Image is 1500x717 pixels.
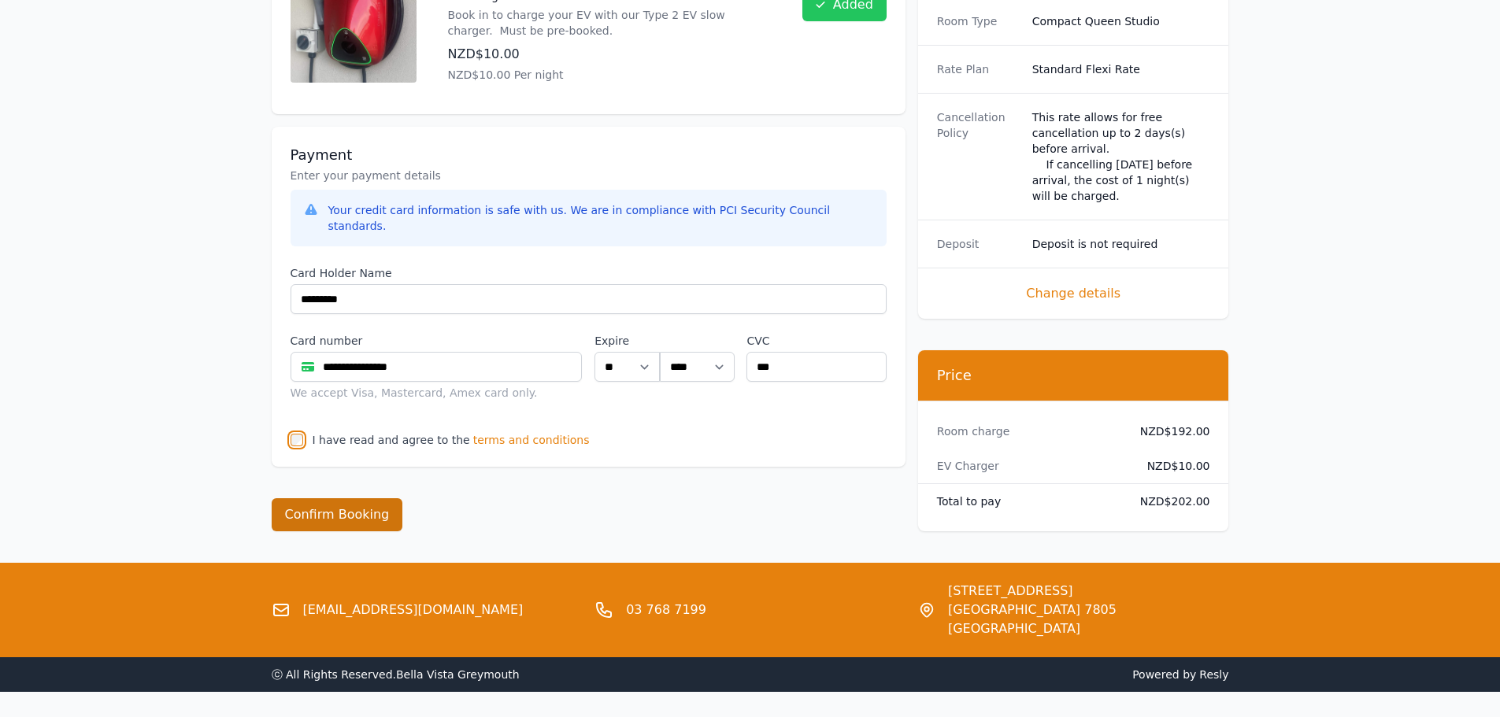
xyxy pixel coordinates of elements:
span: Change details [937,284,1210,303]
dd: NZD$192.00 [1128,423,1210,439]
span: Powered by [757,667,1229,682]
dt: Room charge [937,423,1115,439]
dd: Standard Flexi Rate [1032,61,1210,77]
p: NZD$10.00 Per night [448,67,771,83]
label: I have read and agree to the [313,434,470,446]
dd: NZD$202.00 [1128,493,1210,509]
div: This rate allows for free cancellation up to 2 days(s) before arrival. If cancelling [DATE] befor... [1032,109,1210,204]
span: terms and conditions [473,432,590,448]
p: Book in to charge your EV with our Type 2 EV slow charger. Must be pre-booked. [448,7,771,39]
div: Your credit card information is safe with us. We are in compliance with PCI Security Council stan... [328,202,874,234]
a: Resly [1199,668,1228,681]
dt: Total to pay [937,493,1115,509]
dd: Compact Queen Studio [1032,13,1210,29]
dt: Rate Plan [937,61,1020,77]
span: ⓒ All Rights Reserved. Bella Vista Greymouth [272,668,520,681]
dt: Cancellation Policy [937,109,1020,204]
p: Enter your payment details [291,168,887,183]
label: CVC [746,333,886,349]
dd: NZD$10.00 [1128,458,1210,474]
a: [EMAIL_ADDRESS][DOMAIN_NAME] [303,601,524,619]
dt: EV Charger [937,458,1115,474]
div: We accept Visa, Mastercard, Amex card only. [291,385,583,401]
dt: Deposit [937,236,1020,252]
span: [GEOGRAPHIC_DATA] 7805 [GEOGRAPHIC_DATA] [948,601,1229,638]
label: Card Holder Name [291,265,887,281]
dt: Room Type [937,13,1020,29]
dd: Deposit is not required [1032,236,1210,252]
button: Confirm Booking [272,498,403,531]
a: 03 768 7199 [626,601,706,619]
label: Expire [594,333,660,349]
h3: Price [937,366,1210,385]
label: . [660,333,734,349]
span: [STREET_ADDRESS] [948,582,1229,601]
label: Card number [291,333,583,349]
h3: Payment [291,146,887,164]
p: NZD$10.00 [448,45,771,64]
